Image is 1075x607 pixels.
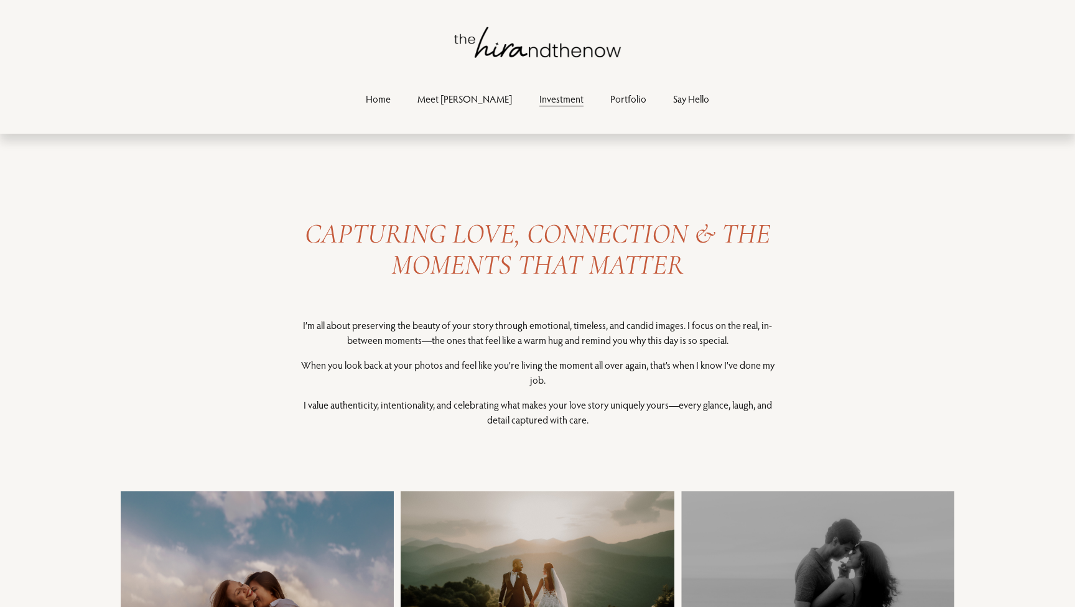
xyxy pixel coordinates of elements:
a: Portfolio [610,90,646,107]
a: Meet [PERSON_NAME] [417,90,512,107]
em: CAPTURING LOVE, CONNECTION & THE MOMENTS THAT MATTER [305,217,776,282]
a: Say Hello [673,90,709,107]
p: I value authenticity, intentionality, and celebrating what makes your love story uniquely yours—e... [296,397,779,427]
p: I’m all about preserving the beauty of your story through emotional, timeless, and candid images.... [296,318,779,348]
p: When you look back at your photos and feel like you’re living the moment all over again, that’s w... [296,358,779,387]
a: Investment [539,90,584,107]
img: thehirandthenow [454,27,621,58]
a: Home [366,90,391,107]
